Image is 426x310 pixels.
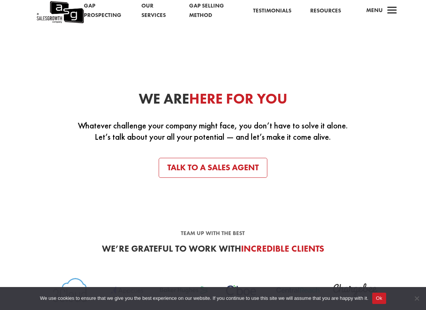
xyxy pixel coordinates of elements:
[214,274,269,306] img: Cboe-logo
[189,89,287,108] span: Here For You
[40,295,368,302] span: We use cookies to ensure that we give you the best experience on our website. If you continue to ...
[253,6,291,16] a: Testimonials
[366,6,383,14] span: Menu
[271,274,326,306] img: Central Reach logo
[42,274,98,306] img: 3cloud logo
[189,1,235,20] a: Gap Selling Method
[157,274,212,306] img: Baker-Hughes-logo
[42,244,383,257] h3: We’re grateful to work with
[310,6,341,16] a: Resources
[100,274,155,306] img: Appcues logo
[241,243,324,254] span: incredible clients
[328,274,384,306] img: Chargebee logo
[385,3,400,18] span: a
[84,1,123,20] a: Gap Prospecting
[159,158,268,178] a: Talk to a sales agent
[72,89,354,113] h3: We Are
[413,295,420,302] span: No
[141,1,170,20] a: Our Services
[72,120,354,142] p: Whatever challenge your company might face, you don’t have to solve it alone. Let’s talk about yo...
[372,293,386,304] button: Ok
[42,229,383,238] p: Team up with the best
